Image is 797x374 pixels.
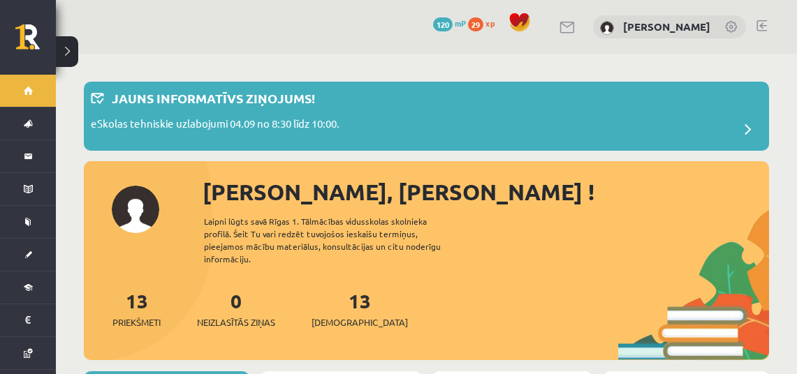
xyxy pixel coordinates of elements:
[91,116,339,135] p: eSkolas tehniskie uzlabojumi 04.09 no 8:30 līdz 10:00.
[455,17,466,29] span: mP
[91,89,762,144] a: Jauns informatīvs ziņojums! eSkolas tehniskie uzlabojumi 04.09 no 8:30 līdz 10:00.
[468,17,502,29] a: 29 xp
[197,288,275,329] a: 0Neizlasītās ziņas
[433,17,466,29] a: 120 mP
[433,17,453,31] span: 120
[600,21,614,35] img: Arianna Briška
[312,288,408,329] a: 13[DEMOGRAPHIC_DATA]
[468,17,483,31] span: 29
[203,175,769,209] div: [PERSON_NAME], [PERSON_NAME] !
[197,315,275,329] span: Neizlasītās ziņas
[485,17,495,29] span: xp
[15,24,56,59] a: Rīgas 1. Tālmācības vidusskola
[623,20,710,33] a: [PERSON_NAME]
[112,315,161,329] span: Priekšmeti
[204,215,465,265] div: Laipni lūgts savā Rīgas 1. Tālmācības vidusskolas skolnieka profilā. Šeit Tu vari redzēt tuvojošo...
[112,288,161,329] a: 13Priekšmeti
[112,89,315,107] p: Jauns informatīvs ziņojums!
[312,315,408,329] span: [DEMOGRAPHIC_DATA]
